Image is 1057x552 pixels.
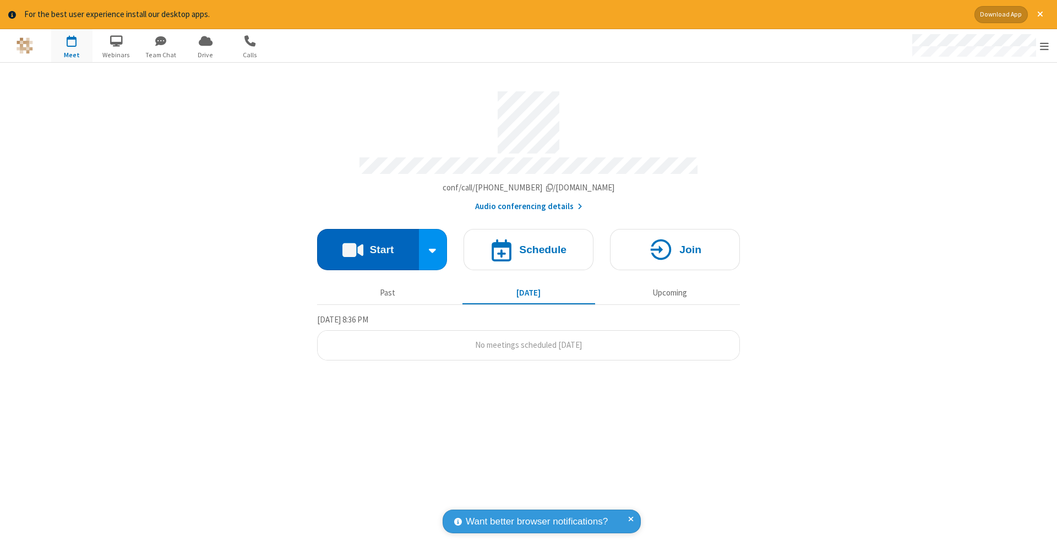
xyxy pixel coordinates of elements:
span: Calls [230,50,271,60]
span: Team Chat [140,50,182,60]
button: Download App [974,6,1028,23]
h4: Join [679,244,701,255]
button: Upcoming [603,283,736,304]
div: For the best user experience install our desktop apps. [24,8,966,21]
span: No meetings scheduled [DATE] [475,340,582,350]
button: Join [610,229,740,270]
span: Drive [185,50,226,60]
button: [DATE] [462,283,595,304]
span: Meet [51,50,92,60]
span: Copy my meeting room link [443,182,615,193]
button: Start [317,229,419,270]
div: Open menu [902,29,1057,62]
button: Past [322,283,454,304]
button: Audio conferencing details [475,200,582,213]
h4: Schedule [519,244,566,255]
button: Schedule [464,229,593,270]
span: Want better browser notifications? [466,515,608,529]
div: Start conference options [419,229,448,270]
section: Account details [317,83,740,212]
button: Logo [4,29,45,62]
button: Close alert [1032,6,1049,23]
button: Copy my meeting room linkCopy my meeting room link [443,182,615,194]
span: Webinars [96,50,137,60]
section: Today's Meetings [317,313,740,360]
span: [DATE] 8:36 PM [317,314,368,325]
img: QA Selenium DO NOT DELETE OR CHANGE [17,37,33,54]
h4: Start [369,244,394,255]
